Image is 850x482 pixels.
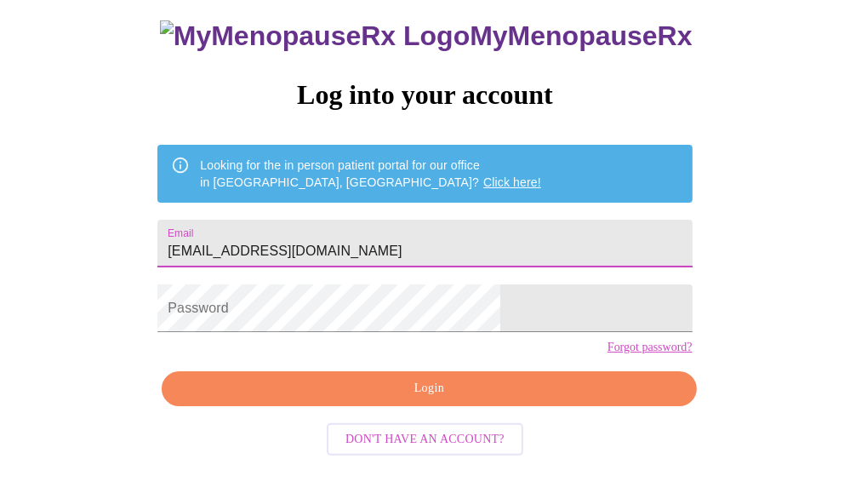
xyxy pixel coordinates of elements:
[162,371,696,406] button: Login
[157,79,692,111] h3: Log into your account
[200,150,541,198] div: Looking for the in person patient portal for our office in [GEOGRAPHIC_DATA], [GEOGRAPHIC_DATA]?
[345,429,505,450] span: Don't have an account?
[160,20,470,52] img: MyMenopauseRx Logo
[327,423,523,456] button: Don't have an account?
[608,341,693,354] a: Forgot password?
[181,378,676,399] span: Login
[160,20,693,52] h3: MyMenopauseRx
[483,175,541,189] a: Click here!
[322,431,528,445] a: Don't have an account?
